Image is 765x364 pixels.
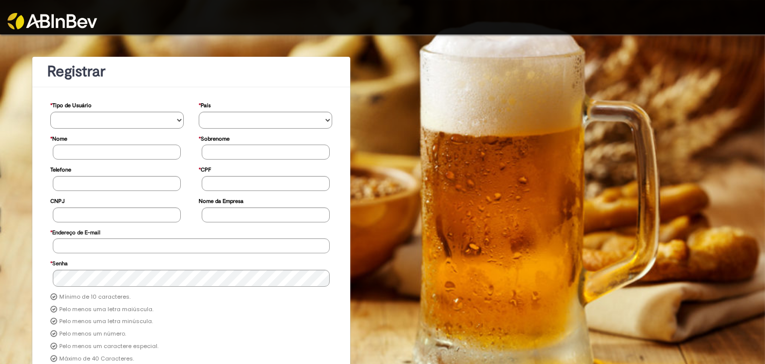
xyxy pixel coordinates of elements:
[50,255,68,270] label: Senha
[50,162,71,176] label: Telefone
[199,162,211,176] label: CPF
[59,306,153,314] label: Pelo menos uma letra maiúscula.
[199,97,211,112] label: País
[50,224,100,239] label: Endereço de E-mail
[50,131,67,145] label: Nome
[59,355,134,363] label: Máximo de 40 Caracteres.
[47,63,335,80] h1: Registrar
[199,131,230,145] label: Sobrenome
[59,343,158,351] label: Pelo menos um caractere especial.
[59,318,153,326] label: Pelo menos uma letra minúscula.
[50,97,92,112] label: Tipo de Usuário
[7,13,97,29] img: ABInbev-white.png
[59,330,126,338] label: Pelo menos um número.
[199,193,244,207] label: Nome da Empresa
[59,293,130,301] label: Mínimo de 10 caracteres.
[50,193,65,207] label: CNPJ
